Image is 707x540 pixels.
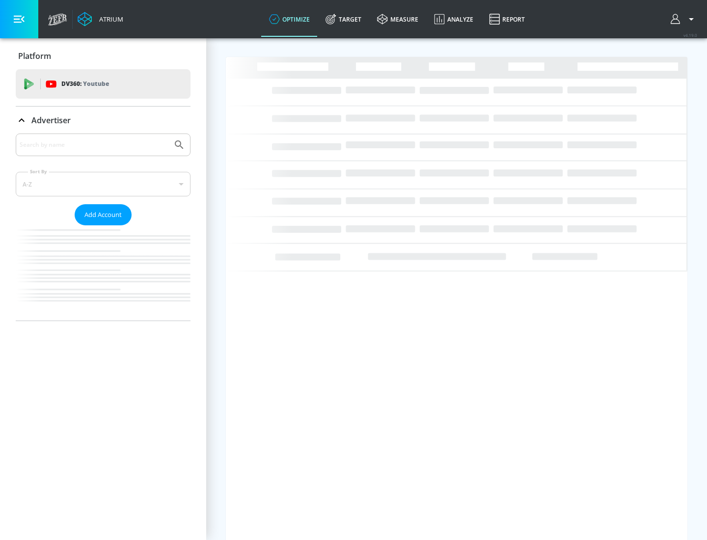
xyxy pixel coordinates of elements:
p: DV360: [61,79,109,89]
nav: list of Advertiser [16,225,190,321]
div: Atrium [95,15,123,24]
p: Advertiser [31,115,71,126]
div: DV360: Youtube [16,69,190,99]
a: optimize [261,1,318,37]
button: Add Account [75,204,132,225]
div: Platform [16,42,190,70]
div: Advertiser [16,107,190,134]
p: Platform [18,51,51,61]
p: Youtube [83,79,109,89]
a: Target [318,1,369,37]
a: Analyze [426,1,481,37]
a: measure [369,1,426,37]
span: v 4.19.0 [683,32,697,38]
input: Search by name [20,138,168,151]
div: Advertiser [16,134,190,321]
a: Report [481,1,533,37]
div: A-Z [16,172,190,196]
a: Atrium [78,12,123,27]
label: Sort By [28,168,49,175]
span: Add Account [84,209,122,220]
